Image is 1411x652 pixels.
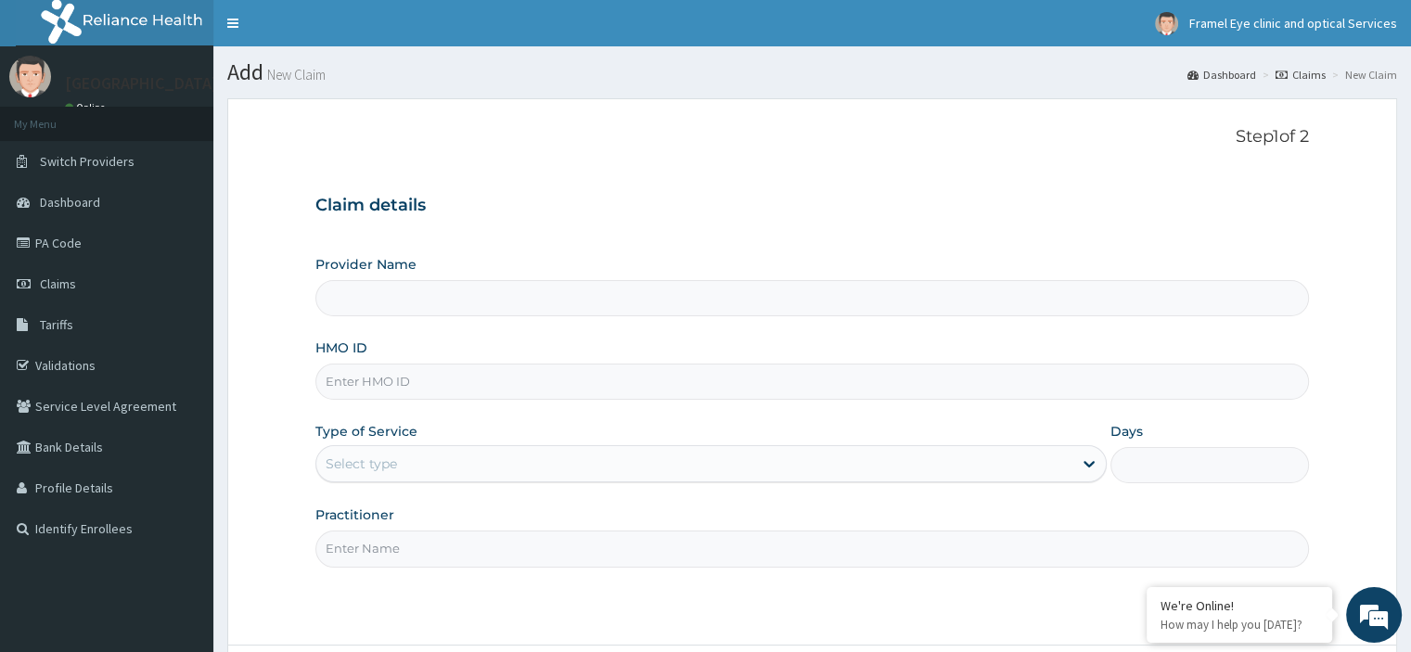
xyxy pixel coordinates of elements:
[65,101,109,114] a: Online
[1161,597,1318,614] div: We're Online!
[1155,12,1178,35] img: User Image
[40,194,100,211] span: Dashboard
[40,153,135,170] span: Switch Providers
[40,275,76,292] span: Claims
[9,56,51,97] img: User Image
[315,196,1308,216] h3: Claim details
[326,454,397,473] div: Select type
[40,316,73,333] span: Tariffs
[1328,67,1397,83] li: New Claim
[315,339,367,357] label: HMO ID
[1189,15,1397,32] span: Framel Eye clinic and optical Services
[1161,617,1318,633] p: How may I help you today?
[315,364,1308,400] input: Enter HMO ID
[315,127,1308,147] p: Step 1 of 2
[1187,67,1256,83] a: Dashboard
[315,422,417,441] label: Type of Service
[315,531,1308,567] input: Enter Name
[1276,67,1326,83] a: Claims
[263,68,326,82] small: New Claim
[227,60,1397,84] h1: Add
[315,505,394,524] label: Practitioner
[65,75,218,92] p: [GEOGRAPHIC_DATA]
[1110,422,1143,441] label: Days
[315,255,417,274] label: Provider Name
